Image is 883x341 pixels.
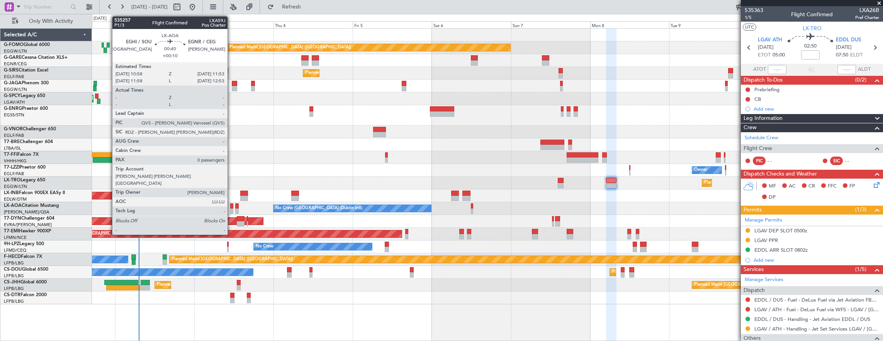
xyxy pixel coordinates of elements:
[769,182,776,190] span: MF
[115,21,194,28] div: Tue 2
[4,48,27,54] a: EGGW/LTN
[855,14,879,21] span: Pref Charter
[745,6,763,14] span: 535363
[4,242,44,246] a: 9H-LPZLegacy 500
[275,4,308,10] span: Refresh
[804,43,817,50] span: 02:50
[8,15,84,27] button: Only With Activity
[172,254,293,265] div: Planned Maint [GEOGRAPHIC_DATA] ([GEOGRAPHIC_DATA])
[4,293,47,297] a: CS-DTRFalcon 2000
[4,140,20,144] span: T7-BRE
[744,170,817,179] span: Dispatch Checks and Weather
[773,51,785,59] span: 05:00
[4,68,48,73] a: G-SIRSCitation Excel
[4,293,20,297] span: CS-DTR
[753,66,766,73] span: ATOT
[694,164,707,176] div: Owner
[754,227,807,234] div: LGAV DEP SLOT 0500z
[256,241,273,252] div: No Crew
[432,21,511,28] div: Sat 6
[745,217,782,224] a: Manage Permits
[4,99,25,105] a: LGAV/ATH
[754,326,879,332] a: LGAV / ATH - Handling - Jet Set Services LGAV / [GEOGRAPHIC_DATA]
[511,21,590,28] div: Sun 7
[754,297,879,303] a: EDDL / DUS - Fuel - DeLux Fuel via Jet Aviation FBO - EDDL / DUS
[4,68,19,73] span: G-SIRS
[850,51,863,59] span: ELDT
[4,216,21,221] span: T7-DYN
[744,265,764,274] span: Services
[157,279,278,291] div: Planned Maint [GEOGRAPHIC_DATA] ([GEOGRAPHIC_DATA])
[4,229,19,234] span: T7-EMI
[745,134,778,142] a: Schedule Crew
[744,206,762,215] span: Permits
[754,106,879,112] div: Add new
[745,276,783,284] a: Manage Services
[4,222,52,228] a: EVRA/[PERSON_NAME]
[758,51,771,59] span: ETOT
[4,43,24,47] span: G-FOMO
[4,191,19,195] span: LX-INB
[131,3,168,10] span: [DATE] - [DATE]
[4,203,22,208] span: LX-AOA
[754,306,879,313] a: LGAV / ATH - Fuel - DeLux Fuel via WFS - LGAV / [GEOGRAPHIC_DATA]
[4,203,59,208] a: LX-AOACitation Mustang
[264,1,310,13] button: Refresh
[4,140,53,144] a: T7-BREChallenger 604
[305,67,427,79] div: Planned Maint [GEOGRAPHIC_DATA] ([GEOGRAPHIC_DATA])
[744,286,765,295] span: Dispatch
[612,266,734,278] div: Planned Maint [GEOGRAPHIC_DATA] ([GEOGRAPHIC_DATA])
[4,229,51,234] a: T7-EMIHawker 900XP
[744,114,783,123] span: Leg Information
[754,96,761,102] div: CB
[4,254,21,259] span: F-HECD
[744,123,757,132] span: Crew
[855,76,866,84] span: (0/2)
[4,216,54,221] a: T7-DYNChallenger 604
[858,66,871,73] span: ALDT
[743,24,756,31] button: UTC
[855,205,866,213] span: (1/3)
[803,24,822,32] span: LX-TRO
[791,10,833,19] div: Flight Confirmed
[4,260,24,266] a: LFPB/LBG
[4,112,24,118] a: EGSS/STN
[4,133,24,138] a: EGLF/FAB
[768,65,786,74] input: --:--
[4,152,39,157] a: T7-FFIFalcon 7X
[194,21,273,28] div: Wed 3
[828,182,837,190] span: FFC
[4,158,27,164] a: VHHH/HKG
[4,145,21,151] a: LTBA/ISL
[855,6,879,14] span: LXA26B
[669,21,748,28] div: Tue 9
[4,280,20,285] span: CS-JHH
[4,127,56,131] a: G-VNORChallenger 650
[353,21,432,28] div: Fri 5
[4,87,27,92] a: EGGW/LTN
[4,55,22,60] span: G-GARE
[4,242,19,246] span: 9H-LPZ
[4,267,22,272] span: CS-DOU
[273,21,353,28] div: Thu 4
[4,298,24,304] a: LFPB/LBG
[754,247,808,253] div: EDDL ARR SLOT 0802z
[4,247,26,253] a: LFMD/CEQ
[4,106,22,111] span: G-ENRG
[4,152,17,157] span: T7-FFI
[4,267,48,272] a: CS-DOUGlobal 6500
[4,191,65,195] a: LX-INBFalcon 900EX EASy II
[4,286,24,292] a: LFPB/LBG
[4,74,24,80] a: EGLF/FAB
[4,209,49,215] a: [PERSON_NAME]/QSA
[4,184,27,189] a: EGGW/LTN
[744,144,772,153] span: Flight Crew
[845,157,862,164] div: - -
[754,86,779,93] div: Prebriefing
[4,165,20,170] span: T7-LZZI
[830,157,843,165] div: SIC
[4,127,23,131] span: G-VNOR
[4,165,46,170] a: T7-LZZIPraetor 600
[4,81,22,85] span: G-JAGA
[836,44,852,51] span: [DATE]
